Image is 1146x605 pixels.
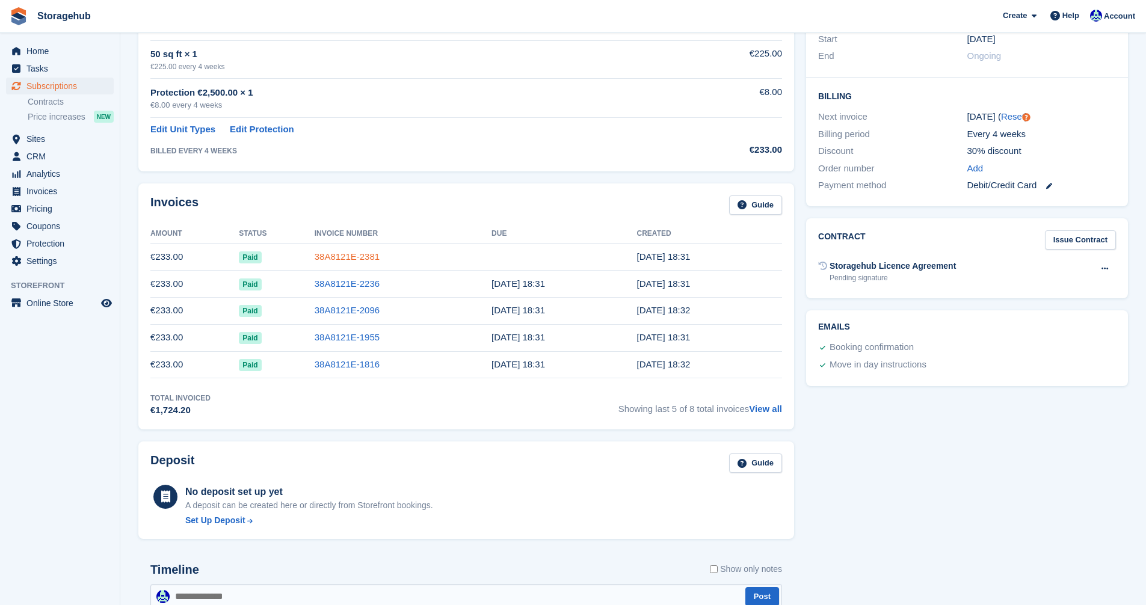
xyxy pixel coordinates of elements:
[729,195,782,215] a: Guide
[637,359,691,369] time: 2025-04-16 17:32:14 UTC
[150,99,665,111] div: €8.00 every 4 weeks
[665,40,782,78] td: €225.00
[710,563,782,576] label: Show only notes
[239,305,261,317] span: Paid
[830,340,914,355] div: Booking confirmation
[818,90,1116,102] h2: Billing
[26,183,99,200] span: Invoices
[11,280,120,292] span: Storefront
[150,393,211,404] div: Total Invoiced
[665,79,782,118] td: €8.00
[32,6,96,26] a: Storagehub
[818,127,967,141] div: Billing period
[315,278,380,289] a: 38A8121E-2236
[150,244,239,271] td: €233.00
[150,86,665,100] div: Protection €2,500.00 × 1
[491,359,545,369] time: 2025-04-17 17:31:32 UTC
[239,359,261,371] span: Paid
[185,514,245,527] div: Set Up Deposit
[830,272,956,283] div: Pending signature
[150,404,211,417] div: €1,724.20
[6,131,114,147] a: menu
[150,271,239,298] td: €233.00
[6,218,114,235] a: menu
[491,305,545,315] time: 2025-06-12 17:31:32 UTC
[26,253,99,269] span: Settings
[150,224,239,244] th: Amount
[99,296,114,310] a: Preview store
[10,7,28,25] img: stora-icon-8386f47178a22dfd0bd8f6a31ec36ba5ce8667c1dd55bd0f319d3a0aa187defe.svg
[315,251,380,262] a: 38A8121E-2381
[239,278,261,290] span: Paid
[150,123,215,137] a: Edit Unit Types
[967,127,1116,141] div: Every 4 weeks
[618,393,782,417] span: Showing last 5 of 8 total invoices
[239,224,314,244] th: Status
[185,485,433,499] div: No deposit set up yet
[26,235,99,252] span: Protection
[6,253,114,269] a: menu
[665,143,782,157] div: €233.00
[26,43,99,60] span: Home
[729,453,782,473] a: Guide
[26,218,99,235] span: Coupons
[818,110,967,124] div: Next invoice
[185,499,433,512] p: A deposit can be created here or directly from Storefront bookings.
[1003,10,1027,22] span: Create
[818,49,967,63] div: End
[315,224,491,244] th: Invoice Number
[6,78,114,94] a: menu
[818,179,967,192] div: Payment method
[967,144,1116,158] div: 30% discount
[26,295,99,312] span: Online Store
[6,235,114,252] a: menu
[818,162,967,176] div: Order number
[315,332,380,342] a: 38A8121E-1955
[6,148,114,165] a: menu
[26,131,99,147] span: Sites
[1062,10,1079,22] span: Help
[185,514,433,527] a: Set Up Deposit
[150,563,199,577] h2: Timeline
[491,332,545,342] time: 2025-05-15 17:31:32 UTC
[830,260,956,272] div: Storagehub Licence Agreement
[637,224,782,244] th: Created
[150,324,239,351] td: €233.00
[150,48,665,61] div: 50 sq ft × 1
[6,60,114,77] a: menu
[1001,111,1024,121] a: Reset
[967,110,1116,124] div: [DATE] ( )
[637,305,691,315] time: 2025-06-11 17:32:25 UTC
[26,148,99,165] span: CRM
[26,165,99,182] span: Analytics
[150,195,199,215] h2: Invoices
[6,43,114,60] a: menu
[315,359,380,369] a: 38A8121E-1816
[637,251,691,262] time: 2025-08-06 17:31:33 UTC
[26,78,99,94] span: Subscriptions
[967,162,984,176] a: Add
[26,200,99,217] span: Pricing
[28,110,114,123] a: Price increases NEW
[150,61,665,72] div: €225.00 every 4 weeks
[28,96,114,108] a: Contracts
[1104,10,1135,22] span: Account
[1090,10,1102,22] img: Vladimir Osojnik
[818,322,1116,332] h2: Emails
[710,563,718,576] input: Show only notes
[1045,230,1116,250] a: Issue Contract
[967,179,1116,192] div: Debit/Credit Card
[6,165,114,182] a: menu
[230,123,294,137] a: Edit Protection
[26,60,99,77] span: Tasks
[150,351,239,378] td: €233.00
[967,51,1002,61] span: Ongoing
[830,358,926,372] div: Move in day instructions
[239,332,261,344] span: Paid
[156,590,170,603] img: Vladimir Osojnik
[637,332,691,342] time: 2025-05-14 17:31:38 UTC
[6,200,114,217] a: menu
[150,297,239,324] td: €233.00
[150,453,194,473] h2: Deposit
[1021,112,1032,123] div: Tooltip anchor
